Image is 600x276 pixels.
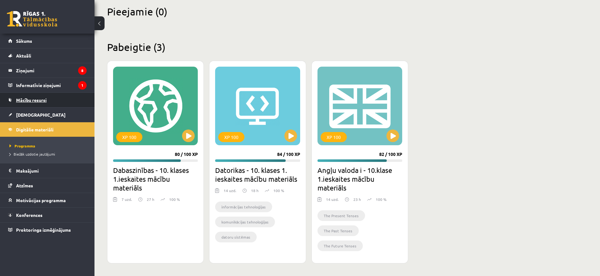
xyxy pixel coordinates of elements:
[317,166,402,192] h2: Angļu valoda i - 10.klase 1.ieskaites mācību materiāls
[116,132,142,142] div: XP 100
[8,223,87,237] a: Proktoringa izmēģinājums
[353,196,361,202] p: 23 h
[169,196,180,202] p: 100 %
[326,196,339,206] div: 14 uzd.
[16,183,33,188] span: Atzīmes
[7,11,57,27] a: Rīgas 1. Tālmācības vidusskola
[16,212,43,218] span: Konferences
[107,5,510,18] h2: Pieejamie (0)
[215,232,257,242] li: datoru sistēmas
[251,188,259,193] p: 18 h
[376,196,386,202] p: 100 %
[16,197,66,203] span: Motivācijas programma
[16,63,87,78] legend: Ziņojumi
[78,81,87,90] i: 1
[8,163,87,178] a: Maksājumi
[8,63,87,78] a: Ziņojumi8
[8,178,87,193] a: Atzīmes
[8,48,87,63] a: Aktuāli
[8,34,87,48] a: Sākums
[9,151,88,157] a: Biežāk uzdotie jautājumi
[16,78,87,92] legend: Informatīvie ziņojumi
[215,166,300,183] h2: Datorikas - 10. klases 1. ieskaites mācību materiāls
[16,97,47,103] span: Mācību resursi
[9,143,35,148] span: Programma
[317,240,363,251] li: The Future Tenses
[16,38,32,44] span: Sākums
[8,78,87,92] a: Informatīvie ziņojumi1
[8,93,87,107] a: Mācību resursi
[224,188,236,197] div: 14 uzd.
[16,227,71,233] span: Proktoringa izmēģinājums
[317,210,365,221] li: The Present Tenses
[16,163,87,178] legend: Maksājumi
[215,201,272,212] li: informācijas tehnoloģijas
[8,193,87,207] a: Motivācijas programma
[16,127,54,132] span: Digitālie materiāli
[16,112,66,118] span: [DEMOGRAPHIC_DATA]
[321,132,347,142] div: XP 100
[9,143,88,149] a: Programma
[147,196,154,202] p: 27 h
[113,166,198,192] h2: Dabaszinības - 10. klases 1.ieskaites mācību materiāls
[8,122,87,137] a: Digitālie materiāli
[317,225,359,236] li: The Past Tenses
[273,188,284,193] p: 100 %
[8,108,87,122] a: [DEMOGRAPHIC_DATA]
[9,152,55,157] span: Biežāk uzdotie jautājumi
[215,217,275,227] li: komunikācijas tehnoloģijas
[122,196,132,206] div: 7 uzd.
[78,66,87,75] i: 8
[218,132,244,142] div: XP 100
[8,208,87,222] a: Konferences
[107,41,510,53] h2: Pabeigtie (3)
[16,53,31,58] span: Aktuāli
